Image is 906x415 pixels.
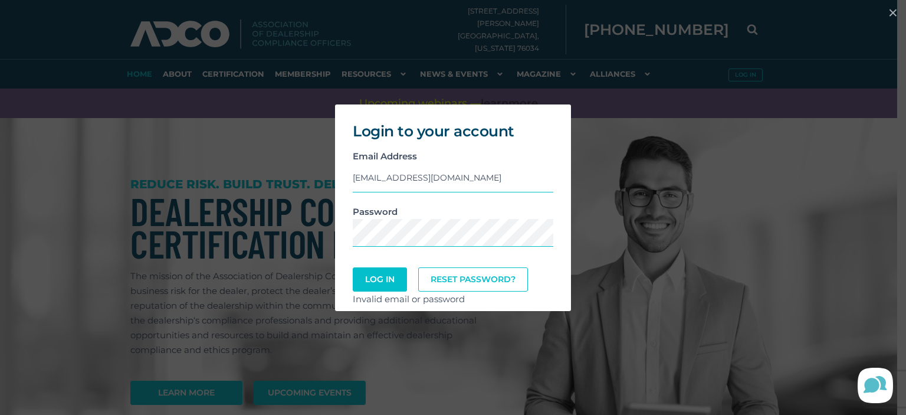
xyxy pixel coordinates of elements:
strong: Email Address [353,151,417,162]
button: Log In [353,267,407,292]
iframe: Lucky Orange Messenger [847,356,906,415]
strong: Password [353,206,398,217]
a: Reset Password? [418,267,528,292]
h2: Login to your account [353,122,553,140]
div: Invalid email or password [353,292,553,306]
